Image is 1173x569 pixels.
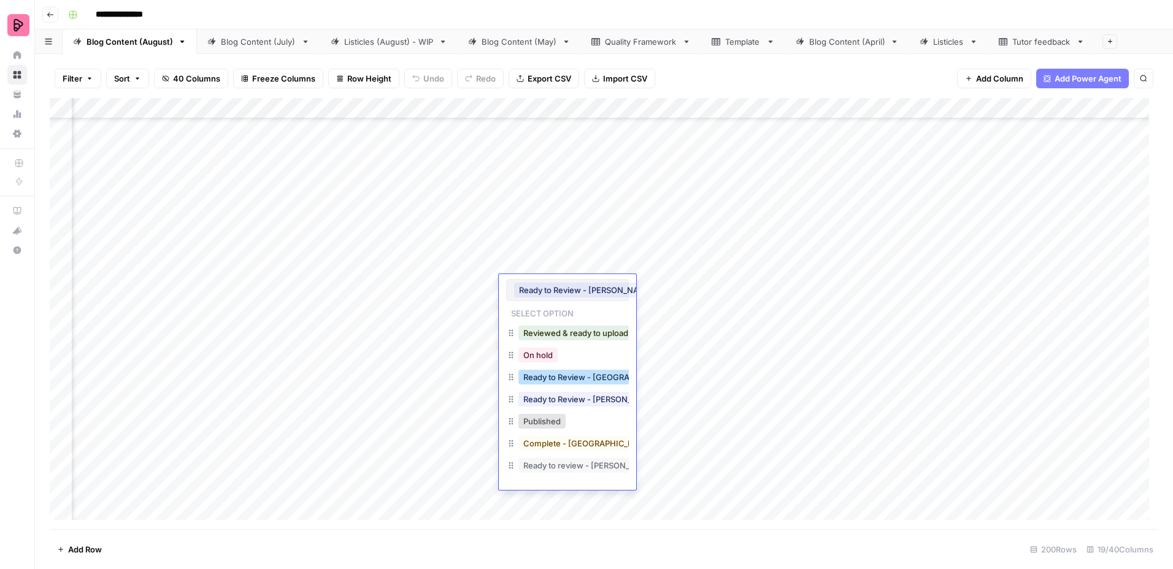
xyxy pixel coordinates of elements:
[1012,36,1071,48] div: Tutor feedback
[584,69,655,88] button: Import CSV
[197,29,320,54] a: Blog Content (July)
[509,69,579,88] button: Export CSV
[87,36,173,48] div: Blog Content (August)
[605,36,677,48] div: Quality Framework
[506,456,629,478] div: Ready to review - [PERSON_NAME]
[701,29,785,54] a: Template
[50,540,109,559] button: Add Row
[404,69,452,88] button: Undo
[603,72,647,85] span: Import CSV
[506,323,629,345] div: Reviewed & ready to upload
[1036,69,1129,88] button: Add Power Agent
[154,69,228,88] button: 40 Columns
[725,36,761,48] div: Template
[518,436,656,451] button: Complete - [GEOGRAPHIC_DATA]
[7,10,27,40] button: Workspace: Preply
[506,433,629,456] div: Complete - [GEOGRAPHIC_DATA]
[7,14,29,36] img: Preply Logo
[506,345,629,367] div: On hold
[7,85,27,104] a: Your Data
[458,29,581,54] a: Blog Content (May)
[457,69,504,88] button: Redo
[7,201,27,221] a: AirOps Academy
[506,411,629,433] div: Published
[518,326,633,340] button: Reviewed & ready to upload
[506,305,579,319] p: Select option
[106,69,149,88] button: Sort
[7,65,27,85] a: Browse
[423,72,444,85] span: Undo
[68,543,102,556] span: Add Row
[957,69,1031,88] button: Add Column
[1025,540,1082,559] div: 200 Rows
[482,36,557,48] div: Blog Content (May)
[933,36,964,48] div: Listicles
[809,36,885,48] div: Blog Content (April)
[785,29,909,54] a: Blog Content (April)
[528,72,571,85] span: Export CSV
[233,69,323,88] button: Freeze Columns
[320,29,458,54] a: Listicles (August) - WIP
[7,240,27,260] button: Help + Support
[55,69,101,88] button: Filter
[976,72,1023,85] span: Add Column
[518,414,566,429] button: Published
[476,72,496,85] span: Redo
[114,72,130,85] span: Sort
[7,124,27,143] a: Settings
[506,389,629,411] div: Ready to Review - [PERSON_NAME]
[506,367,629,389] div: Ready to Review - [GEOGRAPHIC_DATA]
[518,458,661,473] button: Ready to review - [PERSON_NAME]
[518,392,663,407] button: Ready to Review - [PERSON_NAME]
[344,36,434,48] div: Listicles (August) - WIP
[7,45,27,65] a: Home
[63,72,82,85] span: Filter
[514,283,659,297] button: Ready to Review - [PERSON_NAME]
[1055,72,1121,85] span: Add Power Agent
[518,370,680,384] button: Ready to Review - [GEOGRAPHIC_DATA]
[1082,540,1158,559] div: 19/40 Columns
[518,348,558,362] button: On hold
[909,29,988,54] a: Listicles
[252,72,315,85] span: Freeze Columns
[581,29,701,54] a: Quality Framework
[988,29,1095,54] a: Tutor feedback
[173,72,220,85] span: 40 Columns
[7,221,27,240] button: What's new?
[221,36,296,48] div: Blog Content (July)
[347,72,391,85] span: Row Height
[328,69,399,88] button: Row Height
[7,104,27,124] a: Usage
[63,29,197,54] a: Blog Content (August)
[8,221,26,240] div: What's new?
[506,478,629,500] div: Published & ready for LOC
